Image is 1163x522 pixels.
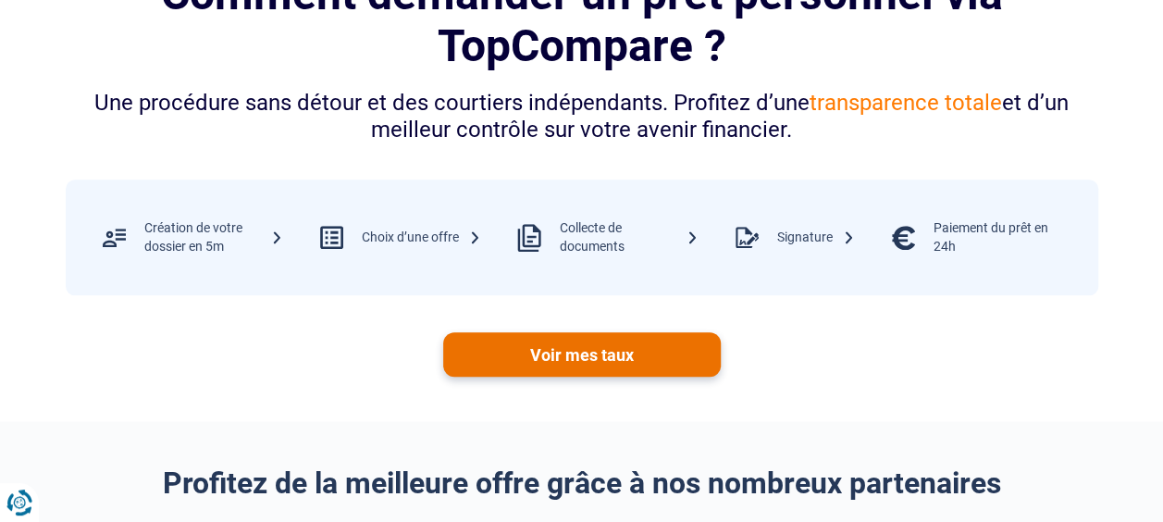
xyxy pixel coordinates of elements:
[443,332,721,377] a: Voir mes taux
[66,466,1098,501] h2: Profitez de la meilleure offre grâce à nos nombreux partenaires
[934,219,1072,255] div: Paiement du prêt en 24h
[66,90,1098,143] div: Une procédure sans détour et des courtiers indépendants. Profitez d’une et d’un meilleur contrôle...
[362,229,481,247] div: Choix d’une offre
[560,219,699,255] div: Collecte de documents
[144,219,283,255] div: Création de votre dossier en 5m
[810,90,1002,116] span: transparence totale
[777,229,855,247] div: Signature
